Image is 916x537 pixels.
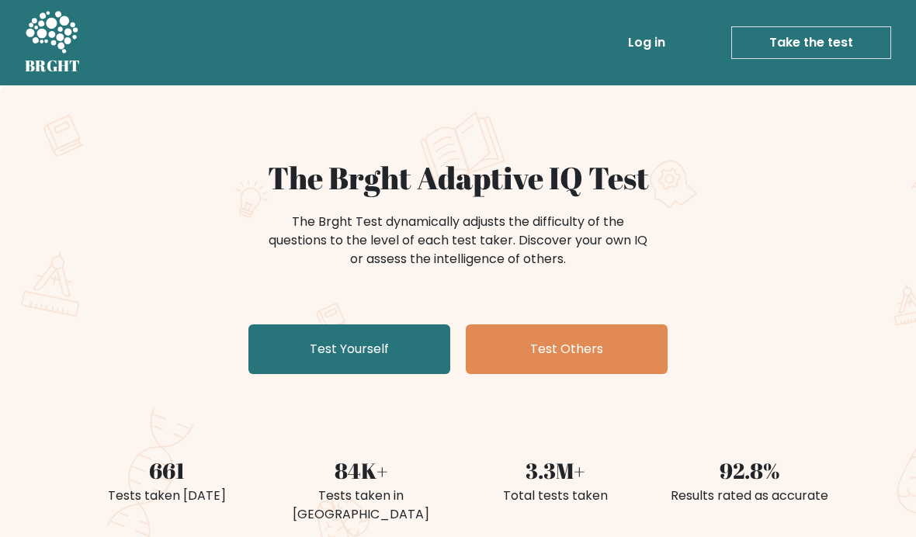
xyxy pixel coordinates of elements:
[79,160,837,197] h1: The Brght Adaptive IQ Test
[248,324,450,374] a: Test Yourself
[264,213,652,268] div: The Brght Test dynamically adjusts the difficulty of the questions to the level of each test take...
[661,455,837,487] div: 92.8%
[273,455,449,487] div: 84K+
[25,57,81,75] h5: BRGHT
[622,27,671,58] a: Log in
[467,455,643,487] div: 3.3M+
[467,487,643,505] div: Total tests taken
[79,455,255,487] div: 661
[79,487,255,505] div: Tests taken [DATE]
[661,487,837,505] div: Results rated as accurate
[25,6,81,79] a: BRGHT
[731,26,891,59] a: Take the test
[273,487,449,524] div: Tests taken in [GEOGRAPHIC_DATA]
[466,324,668,374] a: Test Others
